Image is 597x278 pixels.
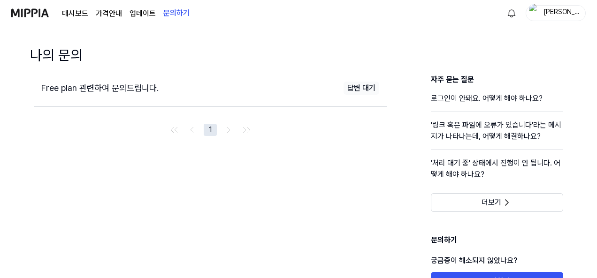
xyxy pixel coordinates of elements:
a: 대시보드 [62,8,88,19]
a: 로그인이 안돼요. 어떻게 해야 하나요? [431,93,563,112]
h3: 자주 묻는 질문 [431,74,563,85]
p: 궁금증이 해소되지 않았나요? [431,249,563,272]
img: 알림 [506,8,517,19]
a: '링크 혹은 파일에 오류가 있습니다'라는 메시지가 나타나는데, 어떻게 해결하나요? [431,120,563,150]
h1: 나의 문의 [30,45,83,65]
a: 더보기 [431,198,563,207]
span: 더보기 [482,198,501,207]
div: [PERSON_NAME] [543,8,580,18]
h1: 문의하기 [431,234,563,249]
button: 1 [204,124,217,136]
button: profile[PERSON_NAME] [526,5,586,21]
a: '처리 대기 중' 상태에서 진행이 안 됩니다. 어떻게 해야 하나요? [431,158,563,188]
span: Free plan 관련하여 문의드립니다. [41,83,159,93]
img: profile [529,4,540,23]
button: 더보기 [431,193,563,212]
a: 문의하기 [163,0,190,26]
div: 답변 대기 [344,82,379,95]
a: 가격안내 [96,8,122,19]
a: 업데이트 [130,8,156,19]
